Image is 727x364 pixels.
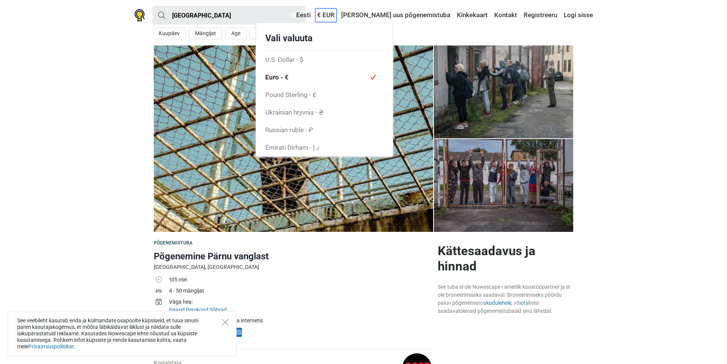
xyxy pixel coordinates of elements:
[256,121,393,139] a: Russian ruble - ₽
[256,104,393,121] a: Ukrainian hryvnia - ₴
[153,28,186,39] button: Kuupäev
[434,139,574,232] img: Põgenemine Pärnu vanglast photo 5
[154,45,433,232] a: Põgenemine Pärnu vanglast photo 8
[210,307,227,313] a: Sõbrad
[562,8,593,22] a: Logi sisse
[250,28,275,39] button: Filtrid
[8,311,237,356] div: See veebileht kasutab enda ja kolmandate osapoolte küpsiseid, et tuua sinuni parim kasutajakogemu...
[289,8,313,22] a: Eesti
[339,8,452,22] a: [PERSON_NAME] uus põgenemistuba
[154,45,433,232] img: Põgenemine Pärnu vanglast photo 9
[256,139,393,156] a: Emirati Dirham - د.إ
[256,23,393,157] div: € EUR
[154,249,432,263] h1: Põgenemine Pärnu vanglast
[256,86,393,104] a: Pound Sterling - £
[434,45,574,138] a: Põgenemine Pärnu vanglast photo 3
[169,275,432,286] td: 105 min
[169,297,432,316] td: , ,
[492,8,519,22] a: Kontakt
[169,298,432,306] div: Väga hea:
[169,286,432,297] td: 4 - 50 mängijat
[521,300,529,306] a: otsi
[222,319,229,326] button: Close
[189,28,222,39] button: Mängijat
[522,8,559,22] a: Registreeru
[434,139,574,232] a: Põgenemine Pärnu vanglast photo 4
[256,26,393,50] h3: Vali valuuta
[169,307,185,313] a: Paarid
[169,317,432,325] div: Maksa saabumisel, või maksa internetis
[28,343,74,349] a: Privaatsuspoliitikat
[291,13,296,18] img: Eesti
[225,28,247,39] button: Age
[134,9,145,21] img: Nowescape logo
[186,307,208,313] a: Perekond
[455,8,490,22] a: Kinkekaart
[154,240,193,246] span: Põgenemistuba
[153,6,305,24] input: proovi “Tallinn”
[438,283,574,315] div: See tuba ei ole Nowescape-i ametlik koostööpartner ja ei ole broneerimiseks saadaval. Broneerimis...
[434,45,574,138] img: Põgenemine Pärnu vanglast photo 4
[256,68,393,86] span: Euro - €
[438,243,574,274] h2: Kättesaadavus ja hinnad
[256,51,393,68] a: U.S. Dollar - $
[154,263,432,271] div: [GEOGRAPHIC_DATA], [GEOGRAPHIC_DATA]
[486,300,511,306] a: kodulehele
[315,8,337,22] a: € EUR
